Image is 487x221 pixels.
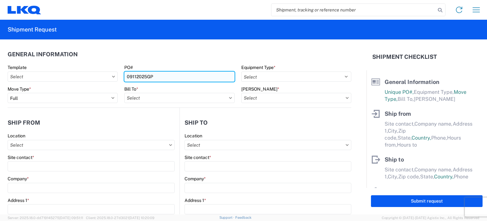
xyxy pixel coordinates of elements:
[124,93,234,103] input: Select
[219,216,235,219] a: Support
[241,93,351,103] input: Select
[385,79,439,85] span: General Information
[86,216,154,220] span: Client: 2025.18.0-27d3021
[388,174,398,180] span: City,
[8,26,57,33] h2: Shipment Request
[8,51,78,58] h2: General Information
[129,216,154,220] span: [DATE] 10:20:09
[434,174,454,180] span: Country,
[385,121,414,127] span: Site contact,
[371,195,483,207] button: Submit request
[398,135,412,141] span: State,
[385,110,411,117] span: Ship from
[388,128,398,134] span: City,
[185,120,208,126] h2: Ship to
[124,86,138,92] label: Bill To
[59,216,83,220] span: [DATE] 09:51:11
[8,72,118,82] input: Select
[385,167,414,173] span: Site contact,
[385,156,404,163] span: Ship to
[414,96,455,102] span: [PERSON_NAME]
[398,174,420,180] span: Zip code,
[412,135,431,141] span: Country,
[454,174,468,180] span: Phone
[414,89,454,95] span: Equipment Type,
[8,65,27,70] label: Template
[8,140,175,150] input: Select
[8,155,34,160] label: Site contact
[414,121,453,127] span: Company name,
[398,96,414,102] span: Bill To,
[185,140,351,150] input: Select
[372,53,437,61] h2: Shipment Checklist
[271,4,436,16] input: Shipment, tracking or reference number
[8,133,25,139] label: Location
[8,120,40,126] h2: Ship from
[241,65,276,70] label: Equipment Type
[385,89,414,95] span: Unique PO#,
[8,216,83,220] span: Server: 2025.18.0-dd719145275
[8,176,29,182] label: Company
[8,197,29,203] label: Address 1
[241,86,279,92] label: [PERSON_NAME]
[420,174,434,180] span: State,
[414,167,453,173] span: Company name,
[185,155,211,160] label: Site contact
[8,86,31,92] label: Move Type
[124,65,133,70] label: PO#
[382,215,479,221] span: Copyright © [DATE]-[DATE] Agistix Inc., All Rights Reserved
[185,176,206,182] label: Company
[431,135,447,141] span: Phone,
[185,133,202,139] label: Location
[397,142,417,148] span: Hours to
[185,197,206,203] label: Address 1
[235,216,251,219] a: Feedback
